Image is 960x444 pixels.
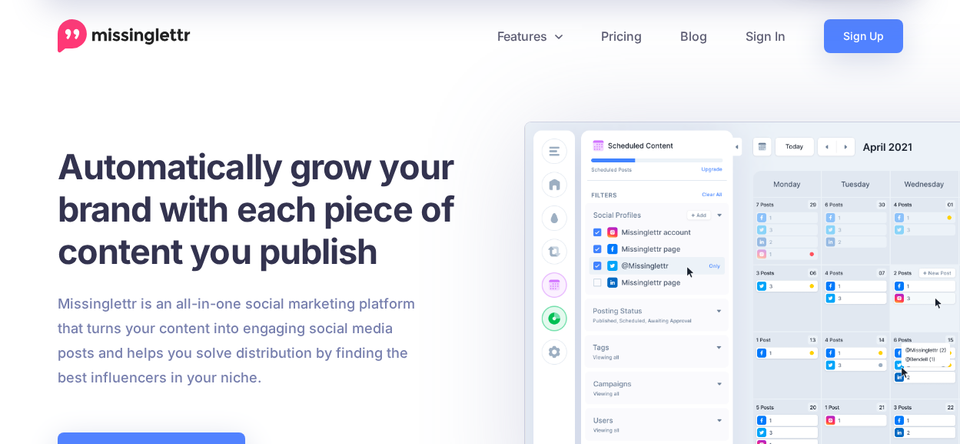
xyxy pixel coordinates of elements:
p: Missinglettr is an all-in-one social marketing platform that turns your content into engaging soc... [58,292,416,390]
h1: Automatically grow your brand with each piece of content you publish [58,145,492,272]
a: Pricing [582,19,661,53]
a: Features [478,19,582,53]
a: Blog [661,19,726,53]
a: Home [58,19,191,53]
a: Sign Up [824,19,903,53]
a: Sign In [726,19,805,53]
